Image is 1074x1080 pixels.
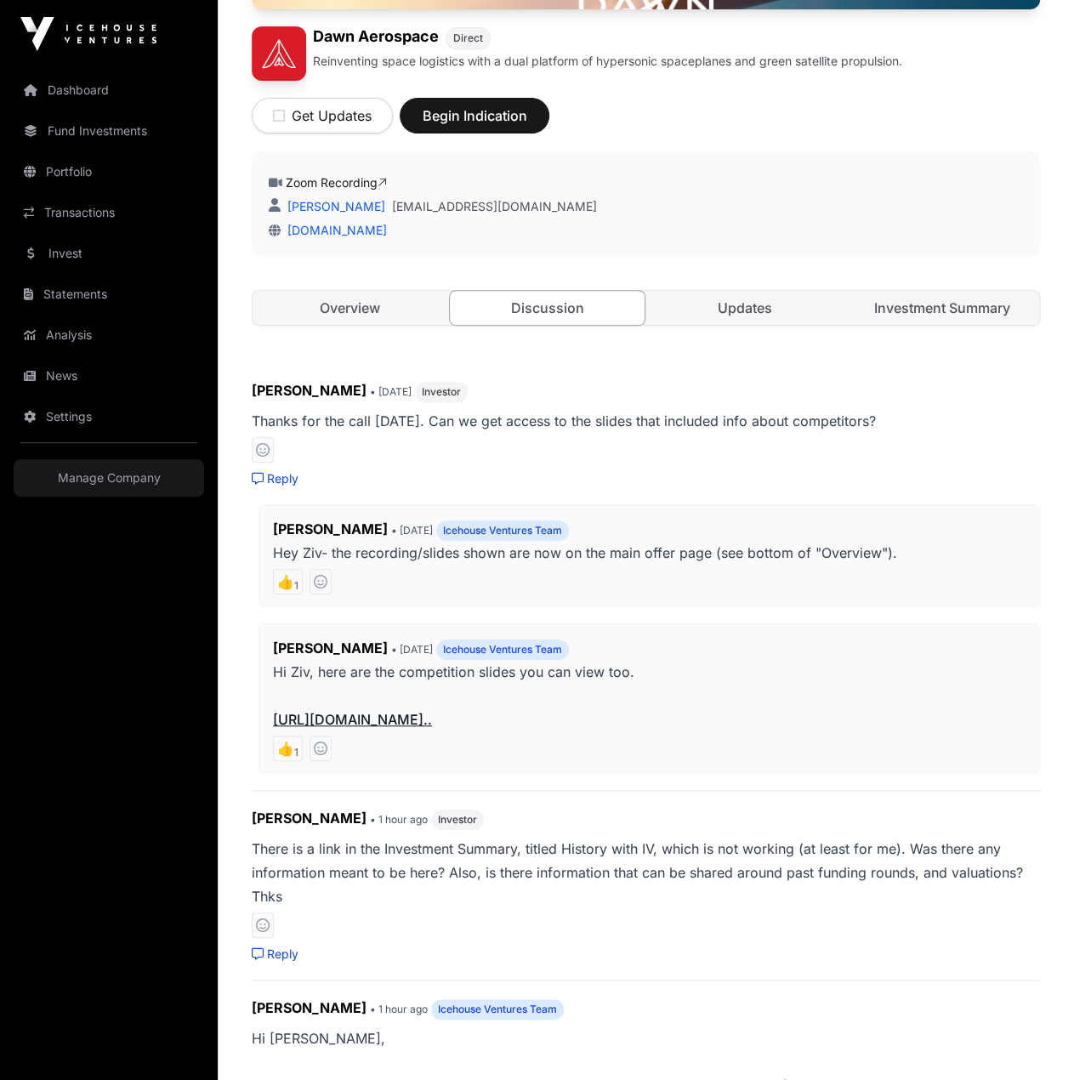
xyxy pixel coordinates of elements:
[253,291,446,325] a: Overview
[252,810,367,827] span: [PERSON_NAME]
[281,223,387,237] a: [DOMAIN_NAME]
[422,385,461,399] span: Investor
[284,199,385,213] a: [PERSON_NAME]
[14,459,204,497] a: Manage Company
[14,194,204,231] a: Transactions
[294,579,298,592] sub: 1
[252,98,393,134] button: Get Updates
[252,999,367,1016] span: [PERSON_NAME]
[14,316,204,354] a: Analysis
[370,1003,428,1015] span: • 1 hour ago
[14,398,204,435] a: Settings
[294,746,298,759] sub: 1
[443,524,562,537] span: Icehouse Ventures Team
[273,569,303,594] span: 👍
[252,26,306,81] img: Dawn Aerospace
[14,112,204,150] a: Fund Investments
[400,115,549,132] a: Begin Indication
[14,235,204,272] a: Invest
[286,175,387,190] a: Zoom Recording
[273,711,432,728] a: [URL][DOMAIN_NAME]..
[313,53,902,70] p: Reinventing space logistics with a dual platform of hypersonic spaceplanes and green satellite pr...
[421,105,528,126] span: Begin Indication
[252,382,367,399] span: [PERSON_NAME]
[14,71,204,109] a: Dashboard
[845,291,1039,325] a: Investment Summary
[438,1003,557,1016] span: Icehouse Ventures Team
[273,736,303,761] span: 👍
[313,26,439,49] h1: Dawn Aerospace
[14,357,204,395] a: News
[20,17,156,51] img: Icehouse Ventures Logo
[14,276,204,313] a: Statements
[273,660,1026,731] p: Hi Ziv, here are the competition slides you can view too.
[392,198,597,215] a: [EMAIL_ADDRESS][DOMAIN_NAME]
[370,813,428,826] span: • 1 hour ago
[449,290,645,326] a: Discussion
[252,946,298,963] a: Reply
[370,385,412,398] span: • [DATE]
[273,520,388,537] span: [PERSON_NAME]
[14,153,204,190] a: Portfolio
[648,291,842,325] a: Updates
[273,639,388,657] span: [PERSON_NAME]
[391,524,433,537] span: • [DATE]
[453,31,483,45] span: Direct
[443,643,562,657] span: Icehouse Ventures Team
[400,98,549,134] button: Begin Indication
[252,837,1040,908] p: There is a link in the Investment Summary, titled History with IV, which is not working (at least...
[989,998,1074,1080] iframe: Chat Widget
[253,291,1039,325] nav: Tabs
[252,409,1040,433] p: Thanks for the call [DATE]. Can we get access to the slides that included info about competitors?
[252,470,298,487] a: Reply
[391,643,433,656] span: • [DATE]
[273,541,1026,565] p: Hey Ziv- the recording/slides shown are now on the main offer page (see bottom of "Overview").
[438,813,477,827] span: Investor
